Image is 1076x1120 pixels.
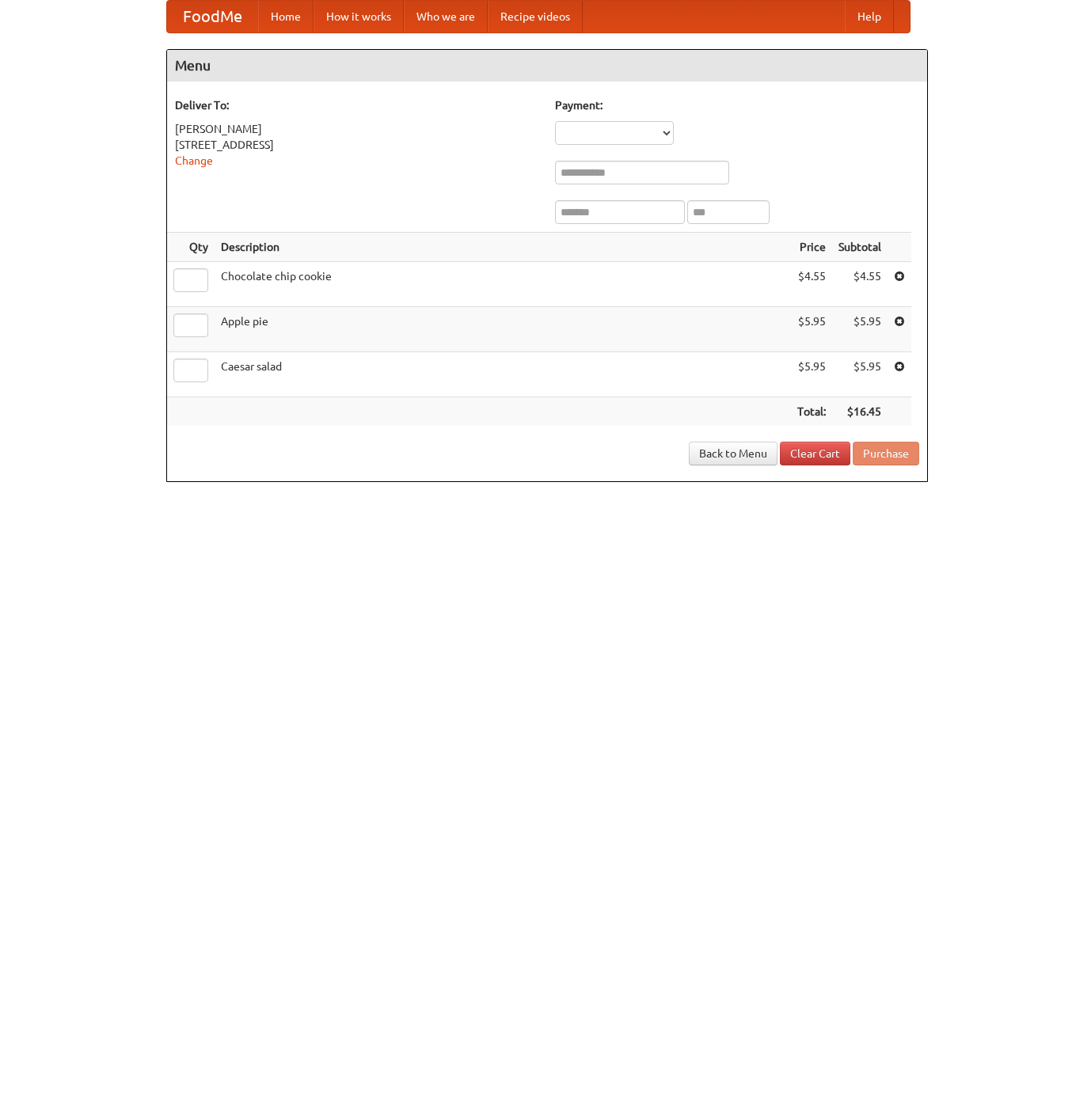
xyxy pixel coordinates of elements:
[832,233,888,262] th: Subtotal
[791,397,832,427] th: Total:
[167,233,215,262] th: Qty
[853,442,919,465] button: Purchase
[404,1,488,32] a: Who we are
[845,1,894,32] a: Help
[555,97,919,113] h5: Payment:
[175,154,213,167] a: Change
[832,352,888,397] td: $5.95
[175,137,539,153] div: [STREET_ADDRESS]
[689,442,778,465] a: Back to Menu
[175,121,539,137] div: [PERSON_NAME]
[215,307,791,352] td: Apple pie
[791,352,832,397] td: $5.95
[314,1,404,32] a: How it works
[791,233,832,262] th: Price
[215,233,791,262] th: Description
[258,1,314,32] a: Home
[791,262,832,307] td: $4.55
[215,352,791,397] td: Caesar salad
[832,262,888,307] td: $4.55
[832,307,888,352] td: $5.95
[167,1,258,32] a: FoodMe
[488,1,583,32] a: Recipe videos
[167,50,927,82] h4: Menu
[832,397,888,427] th: $16.45
[215,262,791,307] td: Chocolate chip cookie
[780,442,850,465] a: Clear Cart
[791,307,832,352] td: $5.95
[175,97,539,113] h5: Deliver To:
